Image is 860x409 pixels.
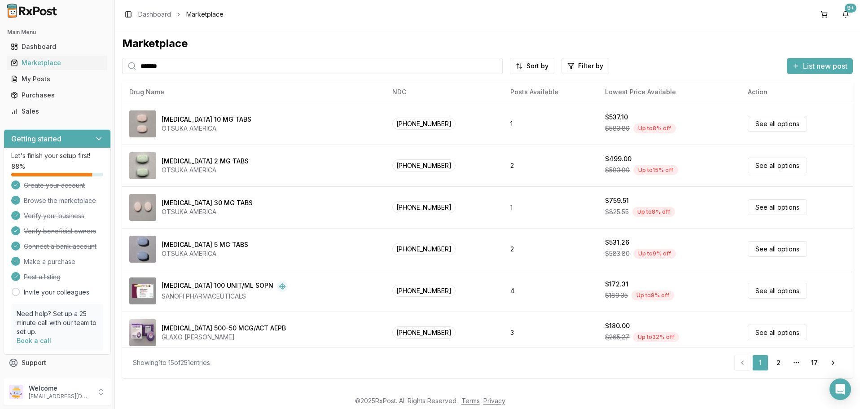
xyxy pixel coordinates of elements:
[7,71,107,87] a: My Posts
[605,113,628,122] div: $537.10
[11,133,61,144] h3: Getting started
[186,10,224,19] span: Marketplace
[605,124,630,133] span: $583.80
[605,291,628,300] span: $189.35
[129,277,156,304] img: Admelog SoloStar 100 UNIT/ML SOPN
[133,358,210,367] div: Showing 1 to 15 of 251 entries
[122,81,385,103] th: Drug Name
[787,62,853,71] a: List new post
[503,81,598,103] th: Posts Available
[803,61,847,71] span: List new post
[748,241,807,257] a: See all options
[392,118,456,130] span: [PHONE_NUMBER]
[770,355,786,371] a: 2
[29,393,91,400] p: [EMAIL_ADDRESS][DOMAIN_NAME]
[483,397,505,405] a: Privacy
[4,104,111,119] button: Sales
[633,249,676,259] div: Up to 9 % off
[162,124,251,133] div: OTSUKA AMERICA
[162,115,251,124] div: [MEDICAL_DATA] 10 MG TABS
[824,355,842,371] a: Go to next page
[734,355,842,371] nav: pagination
[11,75,104,84] div: My Posts
[138,10,171,19] a: Dashboard
[503,228,598,270] td: 2
[748,158,807,173] a: See all options
[392,159,456,172] span: [PHONE_NUMBER]
[510,58,554,74] button: Sort by
[605,321,630,330] div: $180.00
[24,227,96,236] span: Verify beneficial owners
[17,337,51,344] a: Book a call
[129,152,156,179] img: Abilify 2 MG TABS
[829,378,851,400] div: Open Intercom Messenger
[17,309,98,336] p: Need help? Set up a 25 minute call with our team to set up.
[29,384,91,393] p: Welcome
[4,371,111,387] button: Feedback
[503,312,598,353] td: 3
[748,325,807,340] a: See all options
[7,39,107,55] a: Dashboard
[9,385,23,399] img: User avatar
[11,58,104,67] div: Marketplace
[162,292,288,301] div: SANOFI PHARMACEUTICALS
[162,207,253,216] div: OTSUKA AMERICA
[632,207,675,217] div: Up to 8 % off
[162,157,249,166] div: [MEDICAL_DATA] 2 MG TABS
[162,249,248,258] div: OTSUKA AMERICA
[4,40,111,54] button: Dashboard
[22,374,52,383] span: Feedback
[752,355,768,371] a: 1
[129,110,156,137] img: Abilify 10 MG TABS
[562,58,609,74] button: Filter by
[4,72,111,86] button: My Posts
[578,62,603,70] span: Filter by
[605,333,629,342] span: $265.27
[806,355,822,371] a: 17
[605,238,629,247] div: $531.26
[24,211,84,220] span: Verify your business
[4,56,111,70] button: Marketplace
[24,257,75,266] span: Make a purchase
[11,107,104,116] div: Sales
[162,324,286,333] div: [MEDICAL_DATA] 500-50 MCG/ACT AEPB
[392,285,456,297] span: [PHONE_NUMBER]
[605,280,628,289] div: $172.31
[122,36,853,51] div: Marketplace
[7,29,107,36] h2: Main Menu
[392,243,456,255] span: [PHONE_NUMBER]
[605,154,632,163] div: $499.00
[838,7,853,22] button: 9+
[503,186,598,228] td: 1
[11,151,103,160] p: Let's finish your setup first!
[503,145,598,186] td: 2
[7,87,107,103] a: Purchases
[24,242,97,251] span: Connect a bank account
[527,62,548,70] span: Sort by
[605,207,629,216] span: $825.55
[605,166,630,175] span: $583.80
[633,165,678,175] div: Up to 15 % off
[748,116,807,132] a: See all options
[385,81,503,103] th: NDC
[162,198,253,207] div: [MEDICAL_DATA] 30 MG TABS
[162,333,286,342] div: GLAXO [PERSON_NAME]
[7,103,107,119] a: Sales
[162,166,249,175] div: OTSUKA AMERICA
[7,55,107,71] a: Marketplace
[24,288,89,297] a: Invite your colleagues
[11,91,104,100] div: Purchases
[632,290,674,300] div: Up to 9 % off
[24,273,61,281] span: Post a listing
[845,4,856,13] div: 9+
[605,196,629,205] div: $759.51
[24,196,96,205] span: Browse the marketplace
[392,201,456,213] span: [PHONE_NUMBER]
[129,194,156,221] img: Abilify 30 MG TABS
[129,236,156,263] img: Abilify 5 MG TABS
[4,4,61,18] img: RxPost Logo
[461,397,480,405] a: Terms
[741,81,853,103] th: Action
[787,58,853,74] button: List new post
[598,81,741,103] th: Lowest Price Available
